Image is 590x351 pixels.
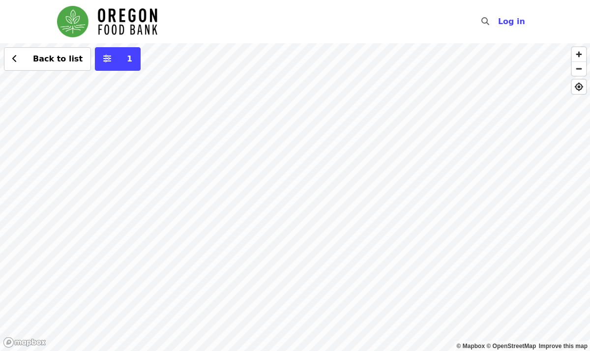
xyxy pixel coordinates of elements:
span: Log in [498,17,525,26]
img: Oregon Food Bank - Home [57,6,157,37]
i: search icon [481,17,489,26]
span: Back to list [33,54,83,63]
button: Find My Location [572,80,586,94]
a: Mapbox [457,343,485,350]
a: Mapbox logo [3,337,46,348]
button: Back to list [4,47,91,71]
button: Zoom In [572,47,586,61]
input: Search [495,10,503,33]
span: 1 [127,54,132,63]
a: Map feedback [539,343,588,350]
i: sliders-h icon [103,54,111,63]
button: More filters (1 selected) [95,47,141,71]
button: Zoom Out [572,61,586,76]
i: chevron-left icon [12,54,17,63]
a: OpenStreetMap [486,343,536,350]
button: Log in [490,12,533,31]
